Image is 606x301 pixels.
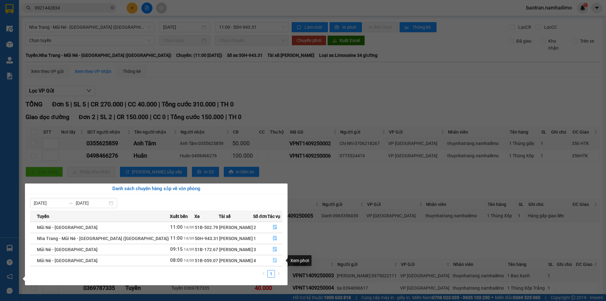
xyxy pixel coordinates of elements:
[262,272,265,275] span: left
[273,247,277,252] span: file-done
[170,235,183,241] span: 11:00
[277,272,281,275] span: right
[37,258,98,263] span: Mũi Né - [GEOGRAPHIC_DATA]
[219,213,231,220] span: Tài xế
[195,258,218,263] span: 51B-059.07
[219,235,253,242] div: [PERSON_NAME]
[68,201,73,206] span: swap-right
[253,258,256,263] span: 4
[76,200,108,207] input: Đến ngày
[37,247,98,252] span: Mũi Né - [GEOGRAPHIC_DATA]
[37,213,49,220] span: Tuyến
[34,200,66,207] input: Từ ngày
[184,247,194,252] span: 14/09
[219,246,253,253] div: [PERSON_NAME]
[170,257,183,263] span: 08:00
[184,236,194,241] span: 14/09
[170,213,188,220] span: Xuất bến
[253,225,256,230] span: 2
[268,222,282,232] button: file-done
[37,225,98,230] span: Mũi Né - [GEOGRAPHIC_DATA]
[253,247,256,252] span: 3
[170,224,183,230] span: 11:00
[184,225,194,230] span: 14/09
[260,270,267,278] li: Previous Page
[219,257,253,264] div: [PERSON_NAME]
[253,236,256,241] span: 1
[170,246,183,252] span: 09:15
[288,255,312,266] div: Xem phơi
[267,270,275,278] li: 1
[219,224,253,231] div: [PERSON_NAME]
[260,270,267,278] button: left
[253,213,267,220] span: Số đơn
[273,258,277,263] span: file-done
[195,225,218,230] span: 51B-502.79
[268,270,275,277] a: 1
[37,236,169,241] span: Nha Trang - Mũi Né - [GEOGRAPHIC_DATA] ([GEOGRAPHIC_DATA])
[194,213,200,220] span: Xe
[195,236,218,241] span: 50H-943.31
[273,236,277,241] span: file-done
[184,258,194,263] span: 14/09
[275,270,282,278] button: right
[195,247,218,252] span: 51B-172.67
[268,256,282,266] button: file-done
[68,201,73,206] span: to
[273,225,277,230] span: file-done
[267,213,280,220] span: Tác vụ
[268,233,282,244] button: file-done
[268,244,282,255] button: file-done
[275,270,282,278] li: Next Page
[30,185,282,193] div: Danh sách chuyến hàng sắp về văn phòng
